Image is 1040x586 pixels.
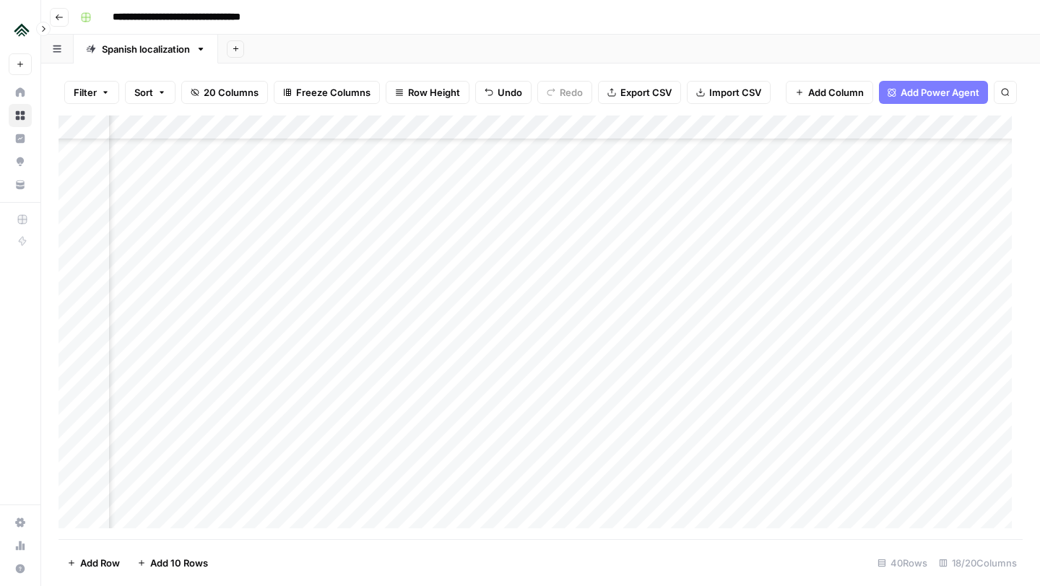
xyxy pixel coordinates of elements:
[134,85,153,100] span: Sort
[64,81,119,104] button: Filter
[537,81,592,104] button: Redo
[129,551,217,574] button: Add 10 Rows
[296,85,370,100] span: Freeze Columns
[620,85,672,100] span: Export CSV
[386,81,469,104] button: Row Height
[879,81,988,104] button: Add Power Agent
[102,42,190,56] div: Spanish localization
[9,534,32,557] a: Usage
[933,551,1023,574] div: 18/20 Columns
[181,81,268,104] button: 20 Columns
[498,85,522,100] span: Undo
[872,551,933,574] div: 40 Rows
[709,85,761,100] span: Import CSV
[9,81,32,104] a: Home
[901,85,979,100] span: Add Power Agent
[9,557,32,580] button: Help + Support
[74,85,97,100] span: Filter
[9,173,32,196] a: Your Data
[786,81,873,104] button: Add Column
[9,150,32,173] a: Opportunities
[9,511,32,534] a: Settings
[9,127,32,150] a: Insights
[808,85,864,100] span: Add Column
[125,81,175,104] button: Sort
[9,12,32,48] button: Workspace: Uplisting
[74,35,218,64] a: Spanish localization
[150,556,208,570] span: Add 10 Rows
[687,81,771,104] button: Import CSV
[274,81,380,104] button: Freeze Columns
[475,81,532,104] button: Undo
[598,81,681,104] button: Export CSV
[204,85,259,100] span: 20 Columns
[80,556,120,570] span: Add Row
[9,17,35,43] img: Uplisting Logo
[58,551,129,574] button: Add Row
[9,104,32,127] a: Browse
[408,85,460,100] span: Row Height
[560,85,583,100] span: Redo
